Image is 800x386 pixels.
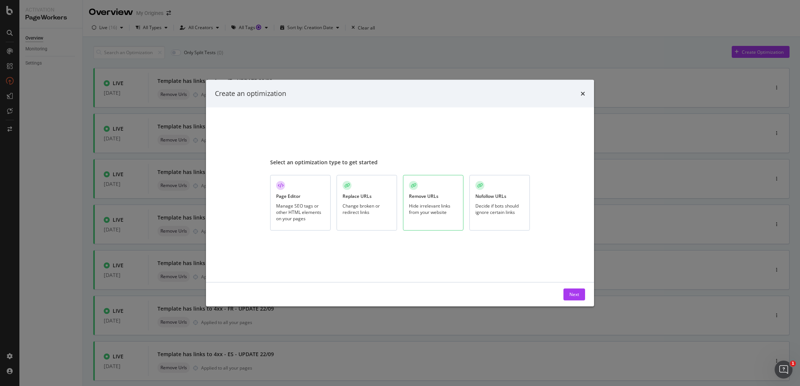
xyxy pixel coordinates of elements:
div: Change broken or redirect links [343,202,391,215]
div: Next [569,291,579,298]
div: Hide irrelevant links from your website [409,202,457,215]
div: times [581,89,585,99]
div: Nofollow URLs [475,193,506,199]
div: Remove URLs [409,193,438,199]
iframe: Intercom live chat [775,361,793,379]
div: Select an optimization type to get started [270,159,530,166]
div: Decide if bots should ignore certain links [475,202,524,215]
div: Create an optimization [215,89,286,99]
div: modal [206,80,594,306]
button: Next [563,288,585,300]
div: Page Editor [276,193,300,199]
div: Manage SEO tags or other HTML elements on your pages [276,202,325,221]
span: 1 [790,361,796,367]
div: Replace URLs [343,193,372,199]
